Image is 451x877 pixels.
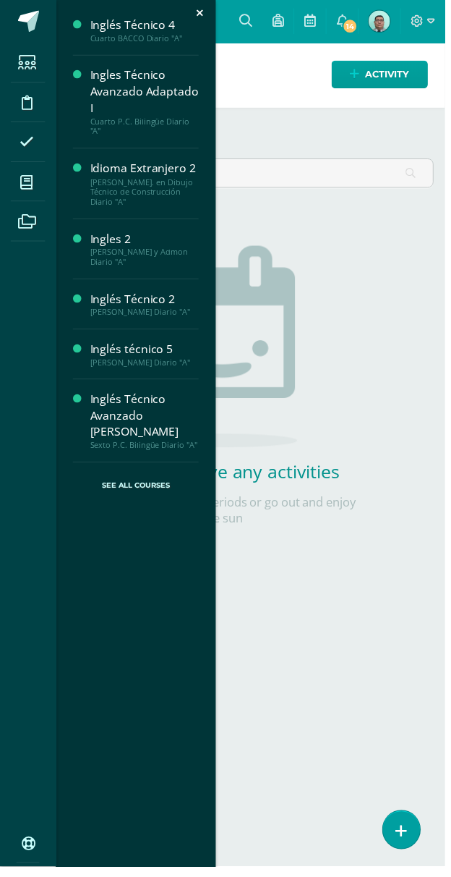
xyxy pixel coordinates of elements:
[92,362,202,372] div: [PERSON_NAME] Diario "A"
[74,468,202,514] a: See All Courses
[92,345,202,362] div: Inglés técnico 5
[92,396,202,456] a: Inglés Técnico Avanzado [PERSON_NAME]Sexto P.C. Bilingüe Diario "A"
[92,311,202,321] div: [PERSON_NAME] Diario "A"
[92,250,202,271] div: [PERSON_NAME] y Admon Diario "A"
[92,295,202,311] div: Inglés Técnico 2
[92,17,202,44] a: Inglés Técnico 4Cuarto BACCO Diario "A"
[92,118,202,138] div: Cuarto P.C. Bilingüe Diario "A"
[92,68,202,138] a: Ingles Técnico Avanzado Adaptado ICuarto P.C. Bilingüe Diario "A"
[92,234,202,271] a: Ingles 2[PERSON_NAME] y Admon Diario "A"
[92,17,202,34] div: Inglés Técnico 4
[92,446,202,456] div: Sexto P.C. Bilingüe Diario "A"
[92,34,202,44] div: Cuarto BACCO Diario "A"
[92,68,202,118] div: Ingles Técnico Avanzado Adaptado I
[92,162,202,179] div: Idioma Extranjero 2
[92,345,202,372] a: Inglés técnico 5[PERSON_NAME] Diario "A"
[92,179,202,210] div: [PERSON_NAME]. en Dibujo Técnico de Construcción Diario "A"
[92,396,202,446] div: Inglés Técnico Avanzado [PERSON_NAME]
[92,162,202,209] a: Idioma Extranjero 2[PERSON_NAME]. en Dibujo Técnico de Construcción Diario "A"
[92,234,202,250] div: Ingles 2
[92,295,202,321] a: Inglés Técnico 2[PERSON_NAME] Diario "A"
